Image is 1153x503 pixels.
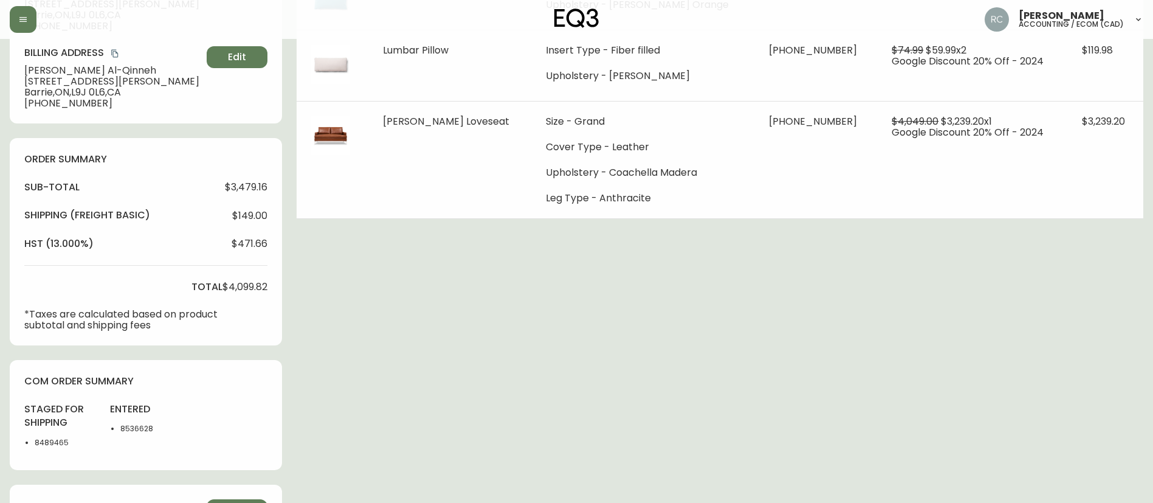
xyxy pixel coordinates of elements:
li: Upholstery - Coachella Madera [546,167,739,178]
li: 8489465 [35,437,95,448]
span: [STREET_ADDRESS][PERSON_NAME] [24,76,202,87]
li: 8536628 [120,423,181,434]
h4: hst (13.000%) [24,237,94,251]
span: Barrie , ON , L9J 0L6 , CA [24,87,202,98]
img: b306057b-9801-46e7-bedc-8defc05bd67f.jpg [311,116,350,155]
span: [PHONE_NUMBER] [24,98,202,109]
h4: total [191,280,222,294]
li: Leg Type - Anthracite [546,193,739,204]
span: Google Discount 20% Off - 2024 [892,54,1044,68]
p: *Taxes are calculated based on product subtotal and shipping fees [24,309,222,331]
span: $471.66 [232,238,267,249]
span: $4,049.00 [892,114,938,128]
span: [PERSON_NAME] Al-Qinneh [24,65,202,76]
h4: sub-total [24,181,80,194]
span: Edit [228,50,246,64]
h4: Shipping ( Freight Basic ) [24,209,150,222]
img: logo [554,9,599,28]
span: [PHONE_NUMBER] [769,43,857,57]
li: Size - Grand [546,116,739,127]
li: Upholstery - [PERSON_NAME] [546,71,739,82]
span: $119.98 [1082,43,1113,57]
span: $3,239.20 x 1 [941,114,992,128]
h4: com order summary [24,375,267,388]
span: [PHONE_NUMBER] [769,114,857,128]
span: $59.99 x 2 [926,43,966,57]
h4: staged for shipping [24,403,95,430]
span: $4,099.82 [222,282,267,293]
span: Lumbar Pillow [383,43,449,57]
span: Google Discount 20% Off - 2024 [892,125,1044,139]
button: Edit [207,46,267,68]
span: $149.00 [232,210,267,221]
h4: order summary [24,153,267,166]
span: $3,239.20 [1082,114,1125,128]
span: [PERSON_NAME] [1019,11,1104,21]
img: f4ba4e02bd060be8f1386e3ca455bd0e [985,7,1009,32]
li: Cover Type - Leather [546,142,739,153]
span: $74.99 [892,43,923,57]
h4: entered [110,403,181,416]
li: Insert Type - Fiber filled [546,45,739,56]
h5: accounting / ecom (cad) [1019,21,1124,28]
span: [PERSON_NAME] Loveseat [383,114,509,128]
img: 7ac6e9a5-bd7f-407d-98bd-db099172d01d.jpg [311,45,350,84]
h4: Billing Address [24,46,202,60]
span: $3,479.16 [225,182,267,193]
button: copy [109,47,121,60]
